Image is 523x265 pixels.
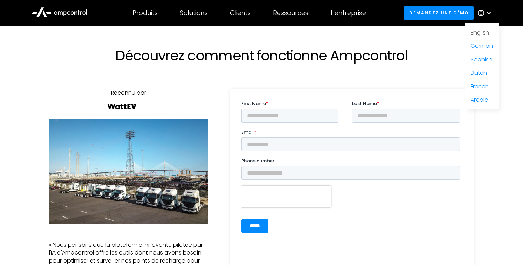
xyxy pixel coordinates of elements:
[471,56,492,64] a: Spanish
[273,9,308,17] div: Ressources
[471,69,487,77] a: Dutch
[132,9,158,17] div: Produits
[471,82,489,90] a: French
[331,9,366,17] div: L'entreprise
[180,9,208,17] div: Solutions
[471,29,489,37] a: English
[241,100,463,245] iframe: Form 0
[108,47,415,64] h1: Découvrez comment fonctionne Ampcontrol
[230,9,251,17] div: Clients
[111,89,146,97] div: Reconnu par
[471,96,488,104] a: Arabic
[471,42,493,50] a: German
[107,104,137,109] img: Logo Watt EV réel
[404,6,474,19] a: Demandez une démo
